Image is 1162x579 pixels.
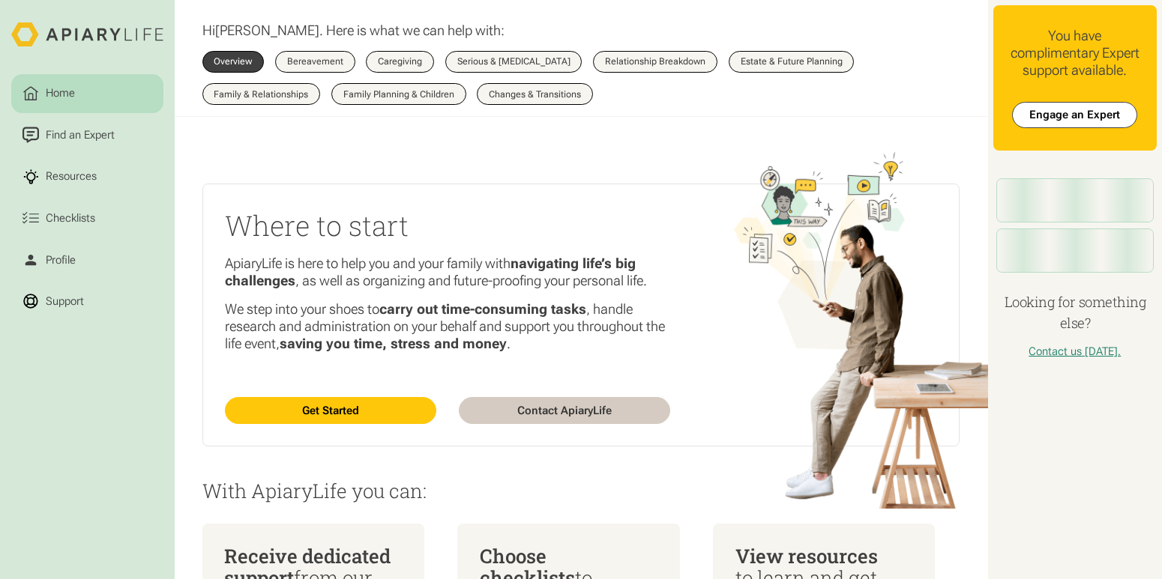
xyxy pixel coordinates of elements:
a: Estate & Future Planning [729,51,855,73]
div: Bereavement [287,57,343,66]
a: Changes & Transitions [477,83,593,105]
a: Resources [11,157,163,196]
div: Relationship Breakdown [605,57,705,66]
a: Support [11,282,163,321]
div: Profile [43,252,78,268]
a: Home [11,74,163,113]
h4: Looking for something else? [993,292,1157,334]
a: Get Started [225,397,436,423]
a: Engage an Expert [1012,102,1137,128]
a: Contact us [DATE]. [1029,345,1121,358]
strong: carry out time-consuming tasks [379,301,586,318]
div: Serious & [MEDICAL_DATA] [457,57,571,66]
a: Caregiving [366,51,434,73]
a: Serious & [MEDICAL_DATA] [445,51,582,73]
a: Profile [11,240,163,279]
div: Find an Expert [43,127,117,143]
span: View resources [735,543,878,569]
div: Family & Relationships [214,90,308,99]
strong: navigating life’s big challenges [225,255,636,289]
div: Home [43,85,77,102]
div: You have complimentary Expert support available. [1005,28,1146,79]
span: [PERSON_NAME] [215,22,319,39]
a: Checklists [11,198,163,237]
div: Checklists [43,210,97,226]
p: ApiaryLife is here to help you and your family with , as well as organizing and future-proofing y... [225,255,670,290]
p: We step into your shoes to , handle research and administration on your behalf and support you th... [225,301,670,353]
a: Bereavement [275,51,355,73]
div: Caregiving [378,57,422,66]
a: Find an Expert [11,115,163,154]
div: Support [43,293,86,309]
a: Overview [202,51,265,73]
a: Family & Relationships [202,83,321,105]
div: Changes & Transitions [489,90,581,99]
a: Contact ApiaryLife [459,397,670,423]
p: With ApiaryLife you can: [202,480,960,502]
strong: saving you time, stress and money [280,336,507,352]
h2: Where to start [225,207,670,244]
a: Family Planning & Children [331,83,466,105]
div: Resources [43,169,99,185]
div: Estate & Future Planning [741,57,843,66]
a: Relationship Breakdown [593,51,717,73]
div: Family Planning & Children [343,90,454,99]
p: Hi . Here is what we can help with: [202,22,505,40]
